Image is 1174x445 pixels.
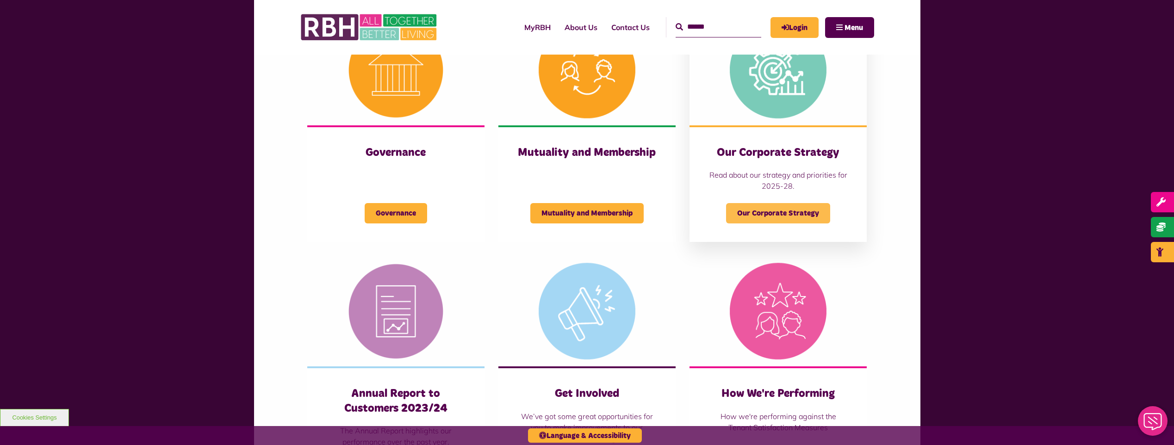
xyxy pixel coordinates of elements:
p: Read about our strategy and priorities for 2025-28. [708,169,848,192]
h3: Mutuality and Membership [517,146,657,160]
input: Search [676,17,761,37]
img: Governance [307,14,485,125]
a: About Us [558,15,604,40]
img: We're Performing [689,256,867,367]
span: Menu [845,24,863,31]
h3: Governance [326,146,466,160]
a: MyRBH [770,17,819,38]
a: Governance Governance [307,14,485,242]
p: How we're performing against the Tenant Satisfaction Measures [708,411,848,433]
p: We’ve got some great opportunities for you to make improvements to our services and make things b... [517,411,657,444]
h3: How We're Performing [708,387,848,401]
button: Language & Accessibility [528,428,642,443]
a: MyRBH [517,15,558,40]
span: Our Corporate Strategy [726,203,830,223]
h3: Our Corporate Strategy [708,146,848,160]
a: Contact Us [604,15,657,40]
a: Our Corporate Strategy Read about our strategy and priorities for 2025-28. Our Corporate Strategy [689,14,867,242]
img: Get Involved [498,256,676,367]
img: Corporate Strategy [689,14,867,125]
img: Reports [307,256,485,367]
iframe: Netcall Web Assistant for live chat [1132,403,1174,445]
img: RBH [300,9,439,45]
span: Governance [365,203,427,223]
h3: Get Involved [517,387,657,401]
h3: Annual Report to Customers 2023/24 [326,387,466,415]
button: Navigation [825,17,874,38]
img: Mutuality [498,14,676,125]
span: Mutuality and Membership [530,203,644,223]
a: Mutuality and Membership Mutuality and Membership [498,14,676,242]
